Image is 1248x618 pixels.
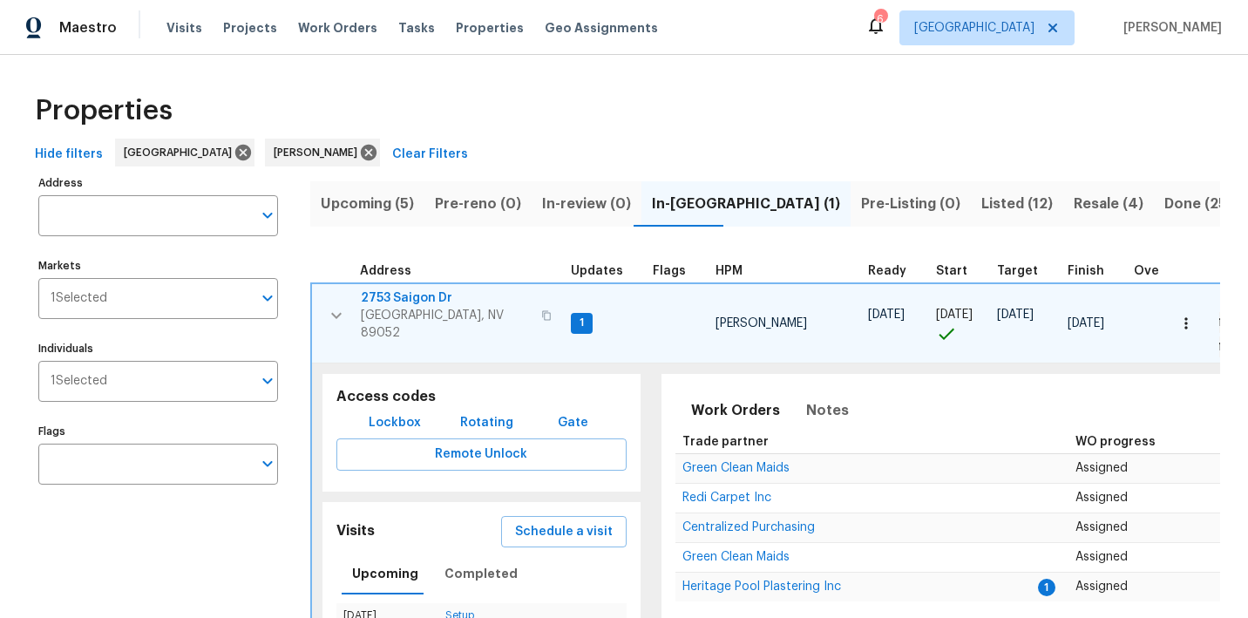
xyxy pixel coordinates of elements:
[542,192,631,216] span: In-review (0)
[682,522,815,533] a: Centralized Purchasing
[1164,192,1241,216] span: Done (257)
[861,192,960,216] span: Pre-Listing (0)
[1068,265,1120,277] div: Projected renovation finish date
[868,265,922,277] div: Earliest renovation start date (first business day after COE or Checkout)
[385,139,475,171] button: Clear Filters
[868,309,905,321] span: [DATE]
[166,19,202,37] span: Visits
[255,286,280,310] button: Open
[1068,317,1104,329] span: [DATE]
[682,581,841,592] a: Heritage Pool Plastering Inc
[682,581,841,593] span: Heritage Pool Plastering Inc
[1116,19,1222,37] span: [PERSON_NAME]
[255,369,280,393] button: Open
[369,412,421,434] span: Lockbox
[1134,265,1179,277] span: Overall
[1074,192,1143,216] span: Resale (4)
[501,516,627,548] button: Schedule a visit
[682,436,769,448] span: Trade partner
[652,192,840,216] span: In-[GEOGRAPHIC_DATA] (1)
[298,19,377,37] span: Work Orders
[124,144,239,161] span: [GEOGRAPHIC_DATA]
[38,426,278,437] label: Flags
[392,144,468,166] span: Clear Filters
[553,412,594,434] span: Gate
[255,452,280,476] button: Open
[653,265,686,277] span: Flags
[38,343,278,354] label: Individuals
[546,407,601,439] button: Gate
[456,19,524,37] span: Properties
[51,291,107,306] span: 1 Selected
[682,492,771,504] span: Redi Carpet Inc
[453,407,520,439] button: Rotating
[874,10,886,28] div: 6
[997,309,1034,321] span: [DATE]
[682,462,790,474] span: Green Clean Maids
[936,265,983,277] div: Actual renovation start date
[1068,265,1104,277] span: Finish
[1134,265,1195,277] div: Days past target finish date
[914,19,1034,37] span: [GEOGRAPHIC_DATA]
[936,309,973,321] span: [DATE]
[398,22,435,34] span: Tasks
[573,316,591,330] span: 1
[460,412,513,434] span: Rotating
[682,551,790,563] span: Green Clean Maids
[321,192,414,216] span: Upcoming (5)
[716,265,743,277] span: HPM
[336,438,627,471] button: Remote Unlock
[444,563,518,585] span: Completed
[255,203,280,228] button: Open
[997,265,1054,277] div: Target renovation project end date
[682,521,815,533] span: Centralized Purchasing
[362,407,428,439] button: Lockbox
[38,261,278,271] label: Markets
[981,192,1053,216] span: Listed (12)
[35,102,173,119] span: Properties
[115,139,254,166] div: [GEOGRAPHIC_DATA]
[806,398,849,423] span: Notes
[1038,579,1055,596] span: 1
[361,289,531,307] span: 2753 Saigon Dr
[360,265,411,277] span: Address
[716,317,807,329] span: [PERSON_NAME]
[936,265,967,277] span: Start
[868,265,906,277] span: Ready
[274,144,364,161] span: [PERSON_NAME]
[336,522,375,540] h5: Visits
[361,307,531,342] span: [GEOGRAPHIC_DATA], NV 89052
[51,374,107,389] span: 1 Selected
[571,265,623,277] span: Updates
[223,19,277,37] span: Projects
[336,388,627,406] h5: Access codes
[682,463,790,473] a: Green Clean Maids
[545,19,658,37] span: Geo Assignments
[35,144,103,166] span: Hide filters
[682,492,771,503] a: Redi Carpet Inc
[691,398,780,423] span: Work Orders
[352,563,418,585] span: Upcoming
[265,139,380,166] div: [PERSON_NAME]
[59,19,117,37] span: Maestro
[38,178,278,188] label: Address
[350,444,613,465] span: Remote Unlock
[435,192,521,216] span: Pre-reno (0)
[515,521,613,543] span: Schedule a visit
[997,265,1038,277] span: Target
[1075,436,1156,448] span: WO progress
[28,139,110,171] button: Hide filters
[682,552,790,562] a: Green Clean Maids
